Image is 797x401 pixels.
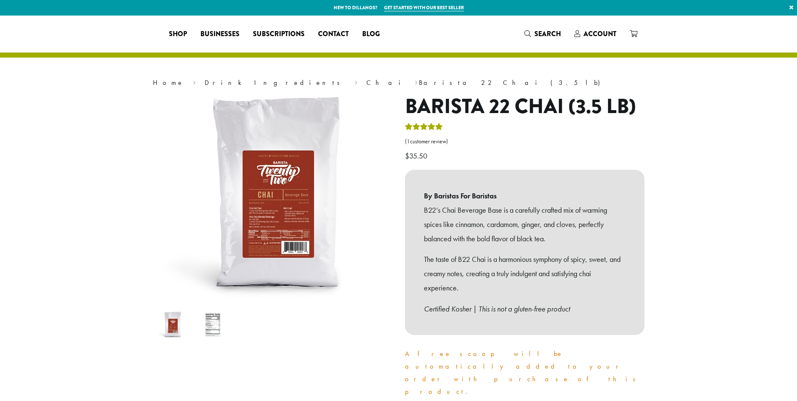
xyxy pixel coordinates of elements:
img: B22 Powdered Mix Chai | Dillanos Coffee Roasters [156,308,189,341]
span: › [415,75,418,88]
span: Shop [169,29,187,40]
h1: Barista 22 Chai (3.5 lb) [405,95,644,119]
a: Home [153,78,184,87]
div: Rated 5.00 out of 5 [405,122,443,135]
a: Drink Ingredients [205,78,345,87]
p: B22’s Chai Beverage Base is a carefully crafted mix of warming spices like cinnamon, cardamom, gi... [424,203,626,245]
span: › [355,75,358,88]
bdi: 35.50 [405,151,429,161]
a: A free scoop will be automatically added to your order with purchase of this product. [405,349,641,396]
span: Blog [362,29,380,40]
a: Chai [366,78,406,87]
img: Barista 22 Chai (3.5 lb) - Image 2 [196,308,229,341]
nav: Breadcrumb [153,78,644,88]
b: By Baristas For Baristas [424,189,626,203]
a: Get started with our best seller [384,4,464,11]
span: $ [405,151,409,161]
span: Contact [318,29,349,40]
span: Businesses [200,29,239,40]
span: Search [534,29,561,39]
a: Search [518,27,568,41]
span: › [193,75,196,88]
em: Certified Kosher | This is not a gluten-free product [424,304,570,314]
img: B22 Powdered Mix Chai | Dillanos Coffee Roasters [152,69,404,322]
p: The taste of B22 Chai is a harmonious symphony of spicy, sweet, and creamy notes, creating a trul... [424,252,626,295]
span: Subscriptions [253,29,305,40]
span: 1 [407,138,410,145]
a: (1customer review) [405,137,644,146]
a: Shop [162,27,194,41]
span: Account [584,29,616,39]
